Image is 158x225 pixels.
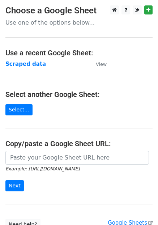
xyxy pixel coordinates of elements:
[5,166,80,171] small: Example: [URL][DOMAIN_NAME]
[5,61,46,67] a: Scraped data
[5,180,24,191] input: Next
[5,139,153,148] h4: Copy/paste a Google Sheet URL:
[96,61,107,67] small: View
[5,90,153,99] h4: Select another Google Sheet:
[5,151,149,165] input: Paste your Google Sheet URL here
[89,61,107,67] a: View
[5,48,153,57] h4: Use a recent Google Sheet:
[5,5,153,16] h3: Choose a Google Sheet
[5,104,33,115] a: Select...
[5,19,153,26] p: Use one of the options below...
